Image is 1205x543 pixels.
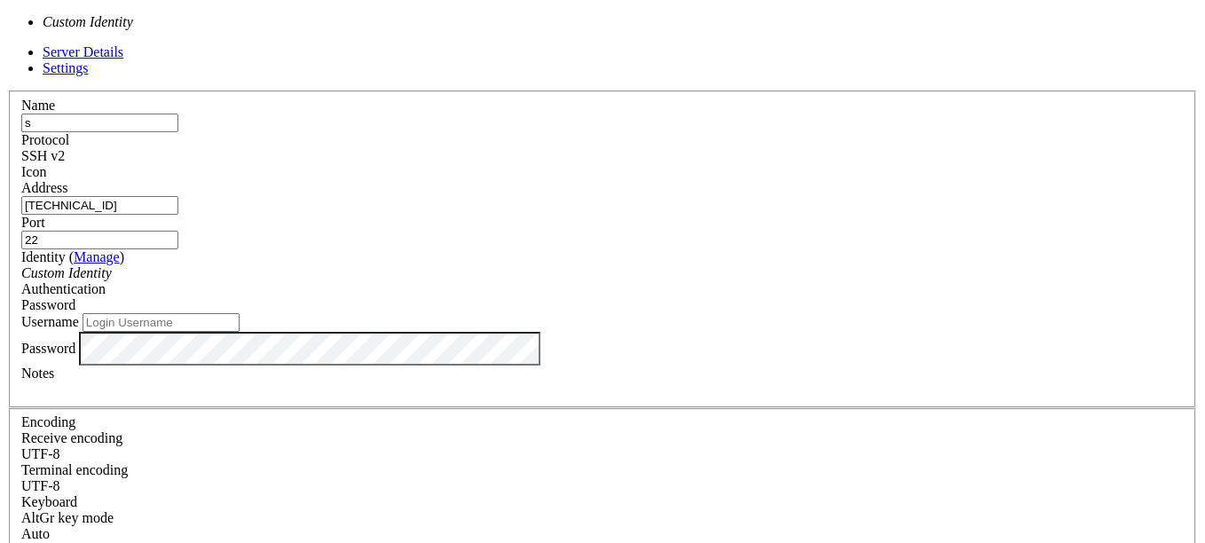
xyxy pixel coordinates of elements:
label: Notes [21,366,54,381]
div: Password [21,297,1184,313]
label: The default terminal encoding. ISO-2022 enables character map translations (like graphics maps). ... [21,462,128,477]
label: Set the expected encoding for data received from the host. If the encodings do not match, visual ... [21,510,114,525]
label: Encoding [21,414,75,429]
span: Auto [21,526,50,541]
div: UTF-8 [21,478,1184,494]
a: Manage [74,249,120,264]
span: SSH v2 [21,148,65,163]
label: Icon [21,164,46,179]
input: Server Name [21,114,178,132]
i: Custom Identity [21,265,112,280]
label: Keyboard [21,494,77,509]
label: Protocol [21,132,69,147]
label: Address [21,180,67,195]
div: SSH v2 [21,148,1184,164]
span: UTF-8 [21,478,60,493]
label: Password [21,340,75,355]
div: Auto [21,526,1184,542]
div: UTF-8 [21,446,1184,462]
label: Name [21,98,55,113]
a: Settings [43,60,89,75]
label: Authentication [21,281,106,296]
span: UTF-8 [21,446,60,461]
input: Login Username [83,313,240,332]
label: Identity [21,249,124,264]
input: Port Number [21,231,178,249]
i: Custom Identity [43,14,133,29]
div: Custom Identity [21,265,1184,281]
span: Password [21,297,75,312]
label: Set the expected encoding for data received from the host. If the encodings do not match, visual ... [21,430,122,445]
label: Port [21,215,45,230]
label: Username [21,314,79,329]
span: ( ) [69,249,124,264]
input: Host Name or IP [21,196,178,215]
a: Server Details [43,44,123,59]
